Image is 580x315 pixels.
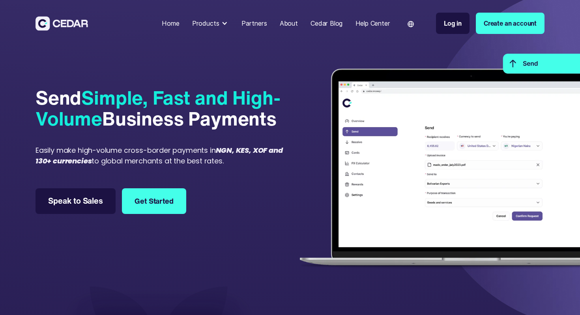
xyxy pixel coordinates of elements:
[238,15,270,32] a: Partners
[311,19,342,28] div: Cedar Blog
[122,188,186,214] a: Get Started
[192,19,219,28] div: Products
[241,19,267,28] div: Partners
[436,13,470,34] a: Log in
[36,145,287,166] div: Easily make high-volume cross-border payments in to global merchants at the best rates.
[36,83,280,132] span: Simple, Fast and High-Volume
[476,13,544,34] a: Create an account
[444,19,462,28] div: Log in
[159,15,182,32] a: Home
[162,19,179,28] div: Home
[408,21,414,27] img: world icon
[189,15,232,31] div: Products
[280,19,298,28] div: About
[277,15,301,32] a: About
[307,15,346,32] a: Cedar Blog
[355,19,390,28] div: Help Center
[36,145,283,166] em: NGN, KES, XOF and 130+ currencies
[352,15,393,32] a: Help Center
[36,87,287,129] div: Send Business Payments
[36,188,116,214] a: Speak to Sales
